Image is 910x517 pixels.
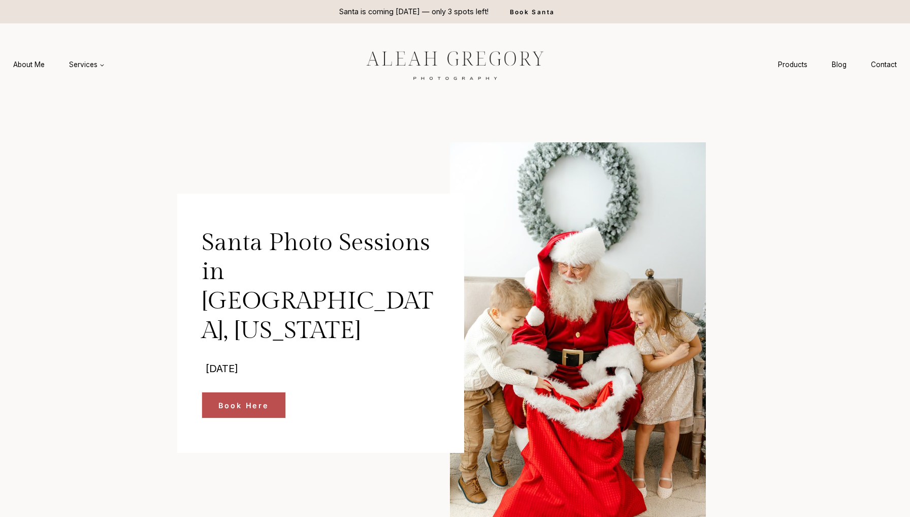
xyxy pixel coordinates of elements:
nav: Secondary [766,55,909,74]
a: About Me [1,55,57,74]
span: Book Here [218,400,269,411]
a: Contact [859,55,909,74]
a: Blog [820,55,859,74]
img: aleah gregory logo [341,43,569,86]
a: Services [57,55,117,74]
h1: Santa Photo Sessions in [GEOGRAPHIC_DATA], [US_STATE] [202,228,440,345]
p: Santa is coming [DATE] — only 3 spots left! [339,6,489,17]
a: Products [766,55,820,74]
a: Book Here [202,392,286,418]
span: Services [69,59,105,70]
nav: Primary [1,55,117,74]
p: [DATE] [206,361,436,376]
